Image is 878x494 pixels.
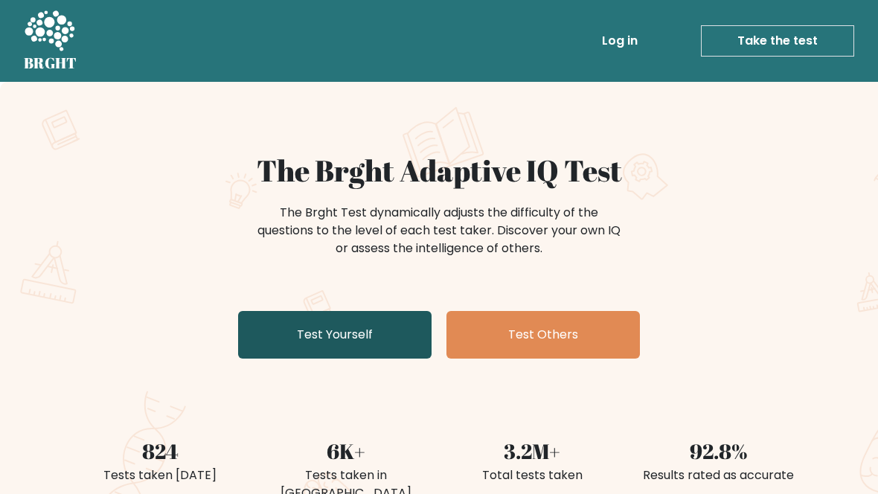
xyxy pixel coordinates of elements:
a: Take the test [701,25,854,57]
a: Test Yourself [238,311,432,359]
div: The Brght Test dynamically adjusts the difficulty of the questions to the level of each test take... [253,204,625,257]
div: 6K+ [262,436,430,467]
h1: The Brght Adaptive IQ Test [76,153,802,189]
h5: BRGHT [24,54,77,72]
a: Test Others [446,311,640,359]
div: 3.2M+ [448,436,616,467]
div: 92.8% [634,436,802,467]
a: Log in [596,26,644,56]
div: Results rated as accurate [634,466,802,484]
a: BRGHT [24,6,77,76]
div: 824 [76,436,244,467]
div: Tests taken [DATE] [76,466,244,484]
div: Total tests taken [448,466,616,484]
